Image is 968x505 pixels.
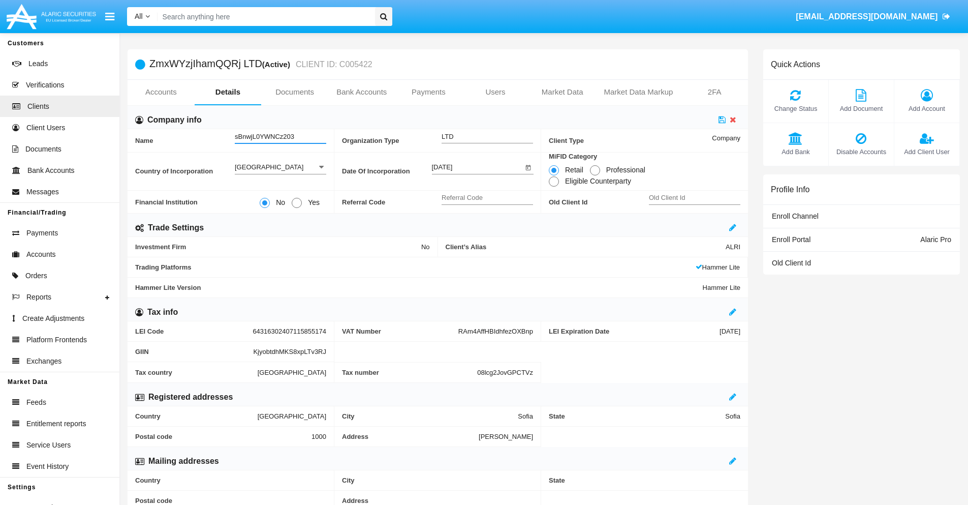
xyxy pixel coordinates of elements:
[600,166,648,174] span: Professional
[681,80,748,104] a: 2FA
[135,263,696,271] span: Trading Platforms
[135,477,326,484] span: Country
[5,2,98,32] img: Logo image
[596,80,681,104] a: Market Data Markup
[462,80,529,104] a: Users
[253,328,326,335] span: 64316302407115855174
[549,137,712,144] span: Client Type
[128,80,195,104] a: Accounts
[899,147,954,157] span: Add Client User
[135,167,235,175] span: Country of Incorporation
[26,187,59,197] span: Messages
[127,11,158,22] a: All
[768,147,823,157] span: Add Bank
[253,348,326,355] span: KjyobtdhMKS8xpLTv3RJ
[772,212,819,220] span: Enroll Channel
[302,199,322,206] span: Yes
[772,235,810,244] span: Enroll Portal
[328,80,395,104] a: Bank Accounts
[135,284,703,291] span: Hammer Lite Version
[720,328,740,335] span: [DATE]
[148,456,219,467] h6: Mailing addresses
[311,433,326,440] span: 1000
[147,307,178,318] h6: Tax info
[549,412,725,420] span: State
[899,104,954,113] span: Add Account
[26,123,65,133] span: Client Users
[834,147,889,157] span: Disable Accounts
[135,433,311,440] span: Postal code
[920,235,951,244] span: Alaric Pro
[258,412,326,420] span: [GEOGRAPHIC_DATA]
[834,104,889,113] span: Add Document
[135,328,253,335] span: LEI Code
[549,477,740,484] span: State
[26,356,61,367] span: Exchanges
[342,369,477,376] span: Tax number
[458,328,533,335] span: RAm4AffHBIdhfezOXBnp
[135,348,253,355] span: GIIN
[703,284,740,291] span: Hammer Lite
[549,198,649,206] span: Old Client Id
[421,243,430,251] span: No
[771,185,809,194] h6: Profile Info
[725,412,740,420] span: Sofia
[518,412,533,420] span: Sofia
[342,137,442,144] span: Organization Type
[559,177,634,185] span: Eligible Counterparty
[135,497,326,504] span: Postal code
[342,497,533,504] span: Address
[26,80,64,91] span: Verifications
[293,61,372,69] small: CLIENT ID: C005422
[148,392,233,403] h6: Registered addresses
[135,368,258,376] span: Tax country
[523,162,534,172] button: Open calendar
[22,313,84,324] span: Create Adjustments
[342,328,458,335] span: VAT Number
[768,104,823,113] span: Change Status
[342,412,518,420] span: City
[559,166,586,174] span: Retail
[258,368,326,376] span: [GEOGRAPHIC_DATA]
[25,271,47,281] span: Orders
[26,440,71,451] span: Service Users
[261,80,328,104] a: Documents
[25,144,61,155] span: Documents
[135,243,421,251] span: Investment Firm
[395,80,462,104] a: Payments
[696,263,740,271] span: Hammer Lite
[149,58,372,70] h5: ZmxWYzjIhamQQRj LTD
[726,243,740,251] span: ALRI
[342,477,533,484] span: City
[135,412,258,420] span: Country
[147,114,202,126] h6: Company info
[26,461,69,472] span: Event History
[342,433,479,440] span: Address
[712,134,740,142] span: Company
[270,199,288,206] span: No
[529,80,596,104] a: Market Data
[549,153,740,160] span: MiFID Category
[135,137,235,144] span: Name
[342,198,442,206] span: Referral Code
[479,433,533,440] span: [PERSON_NAME]
[26,228,58,239] span: Payments
[195,80,262,104] a: Details
[26,292,51,303] span: Reports
[148,222,204,233] h6: Trade Settings
[135,12,143,20] span: All
[791,3,955,31] a: [EMAIL_ADDRESS][DOMAIN_NAME]
[27,101,49,112] span: Clients
[477,369,533,376] span: 08lcg2JovGPCTVz
[28,58,48,69] span: Leads
[549,328,720,335] span: LEI Expiration Date
[446,243,726,251] span: Client’s Alias
[26,335,87,345] span: Platform Frontends
[772,259,811,267] span: Old Client Id
[262,58,293,70] div: (Active)
[26,249,56,260] span: Accounts
[135,198,260,206] span: Financial Institution
[26,419,86,429] span: Entitlement reports
[26,397,46,408] span: Feeds
[158,7,371,26] input: Search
